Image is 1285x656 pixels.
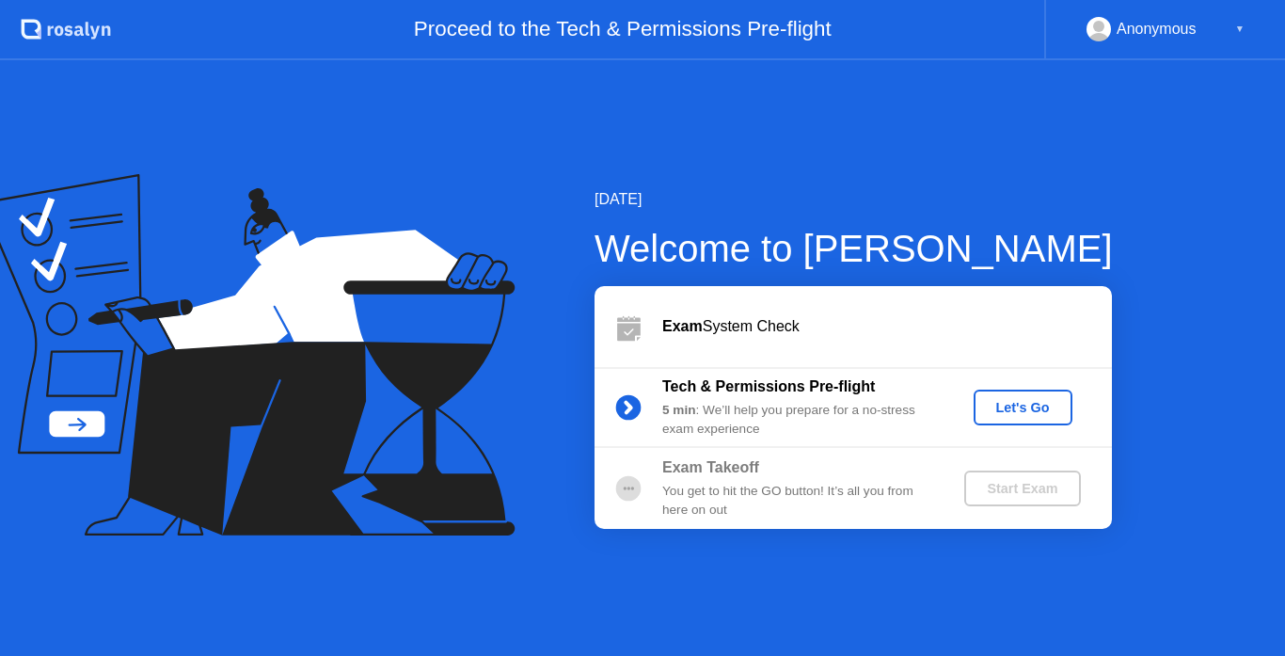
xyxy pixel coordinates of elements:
[974,390,1072,425] button: Let's Go
[972,481,1072,496] div: Start Exam
[595,220,1113,277] div: Welcome to [PERSON_NAME]
[595,188,1113,211] div: [DATE]
[662,459,759,475] b: Exam Takeoff
[662,482,933,520] div: You get to hit the GO button! It’s all you from here on out
[662,403,696,417] b: 5 min
[981,400,1065,415] div: Let's Go
[662,315,1112,338] div: System Check
[1117,17,1197,41] div: Anonymous
[662,401,933,440] div: : We’ll help you prepare for a no-stress exam experience
[662,318,703,334] b: Exam
[964,471,1080,506] button: Start Exam
[662,378,875,394] b: Tech & Permissions Pre-flight
[1235,17,1245,41] div: ▼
